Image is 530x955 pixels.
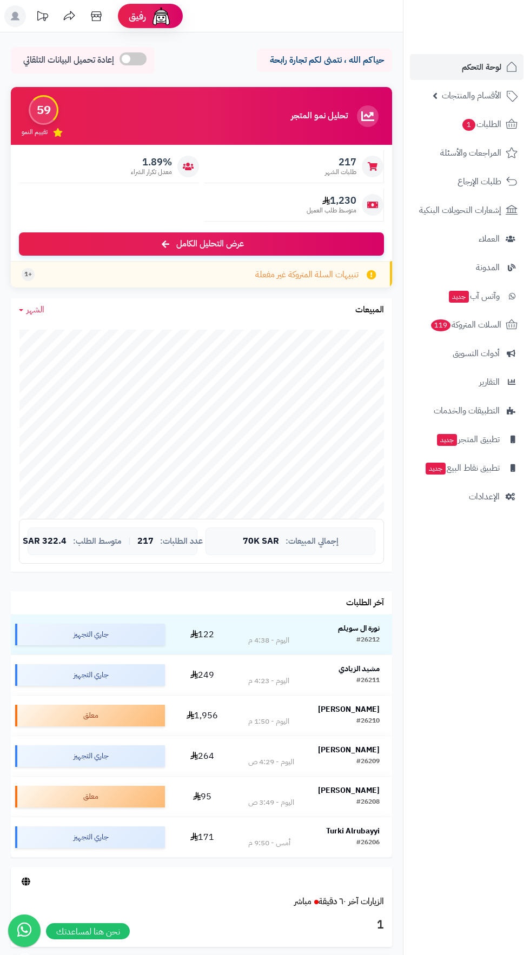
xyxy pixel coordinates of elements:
[176,238,244,250] span: عرض التحليل الكامل
[243,537,279,546] span: 70K SAR
[356,635,380,646] div: #26212
[294,895,312,908] small: مباشر
[169,615,236,655] td: 122
[137,537,154,546] span: 217
[318,744,380,756] strong: [PERSON_NAME]
[476,260,500,275] span: المدونة
[410,255,524,281] a: المدونة
[479,375,500,390] span: التقارير
[410,484,524,510] a: الإعدادات
[458,174,501,189] span: طلبات الإرجاع
[19,304,44,316] a: الشهر
[286,537,339,546] span: إجمالي المبيعات:
[479,231,500,246] span: العملاء
[425,460,500,476] span: تطبيق نقاط البيع
[169,777,236,817] td: 95
[169,736,236,776] td: 264
[410,398,524,424] a: التطبيقات والخدمات
[318,704,380,715] strong: [PERSON_NAME]
[410,426,524,452] a: تطبيق المتجرجديد
[169,696,236,736] td: 1,956
[325,156,356,168] span: 217
[23,537,67,546] span: 322.4 SAR
[410,140,524,166] a: المراجعات والأسئلة
[434,403,500,418] span: التطبيقات والخدمات
[19,916,384,934] h3: 1
[469,489,500,504] span: الإعدادات
[29,5,56,30] a: تحديثات المنصة
[419,203,501,218] span: إشعارات التحويلات البنكية
[442,88,501,103] span: الأقسام والمنتجات
[346,598,384,608] h3: آخر الطلبات
[248,635,289,646] div: اليوم - 4:38 م
[461,117,501,132] span: الطلبات
[410,340,524,366] a: أدوات التسويق
[448,289,500,304] span: وآتس آب
[410,283,524,309] a: وآتس آبجديد
[356,716,380,727] div: #26210
[160,537,203,546] span: عدد الطلبات:
[356,676,380,686] div: #26211
[410,455,524,481] a: تطبيق نقاط البيعجديد
[326,825,380,837] strong: Turki Alrubayyi
[307,195,356,206] span: 1,230
[449,291,469,303] span: جديد
[440,145,501,161] span: المراجعات والأسئلة
[436,432,500,447] span: تطبيق المتجر
[410,111,524,137] a: الطلبات1
[338,623,380,634] strong: نورة ال سويلم
[410,312,524,338] a: السلات المتروكة119
[128,537,131,545] span: |
[15,664,165,686] div: جاري التجهيز
[462,59,501,75] span: لوحة التحكم
[169,817,236,857] td: 171
[318,785,380,796] strong: [PERSON_NAME]
[325,168,356,177] span: طلبات الشهر
[15,786,165,807] div: معلق
[15,624,165,645] div: جاري التجهيز
[248,716,289,727] div: اليوم - 1:50 م
[307,206,356,215] span: متوسط طلب العميل
[356,757,380,767] div: #26209
[129,10,146,23] span: رفيق
[248,838,290,849] div: أمس - 9:50 م
[339,663,380,674] strong: مشيد الزيادي
[15,705,165,726] div: معلق
[410,226,524,252] a: العملاء
[169,655,236,695] td: 249
[410,169,524,195] a: طلبات الإرجاع
[431,319,451,331] span: 119
[291,111,348,121] h3: تحليل نمو المتجر
[150,5,172,27] img: ai-face.png
[265,54,384,66] p: حياكم الله ، نتمنى لكم تجارة رابحة
[255,269,359,281] span: تنبيهات السلة المتروكة غير مفعلة
[73,537,122,546] span: متوسط الطلب:
[248,797,294,808] div: اليوم - 3:49 ص
[15,745,165,767] div: جاري التجهيز
[453,346,500,361] span: أدوات التسويق
[356,838,380,849] div: #26206
[22,128,48,137] span: تقييم النمو
[410,197,524,223] a: إشعارات التحويلات البنكية
[355,305,384,315] h3: المبيعات
[356,797,380,808] div: #26208
[15,826,165,848] div: جاري التجهيز
[27,303,44,316] span: الشهر
[131,156,172,168] span: 1.89%
[426,463,446,475] span: جديد
[248,757,294,767] div: اليوم - 4:29 ص
[131,168,172,177] span: معدل تكرار الشراء
[294,895,384,908] a: الزيارات آخر ٦٠ دقيقةمباشر
[430,317,501,332] span: السلات المتروكة
[23,54,114,66] span: إعادة تحميل البيانات التلقائي
[24,270,32,279] span: +1
[410,54,524,80] a: لوحة التحكم
[410,369,524,395] a: التقارير
[19,232,384,256] a: عرض التحليل الكامل
[248,676,289,686] div: اليوم - 4:23 م
[462,119,475,131] span: 1
[437,434,457,446] span: جديد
